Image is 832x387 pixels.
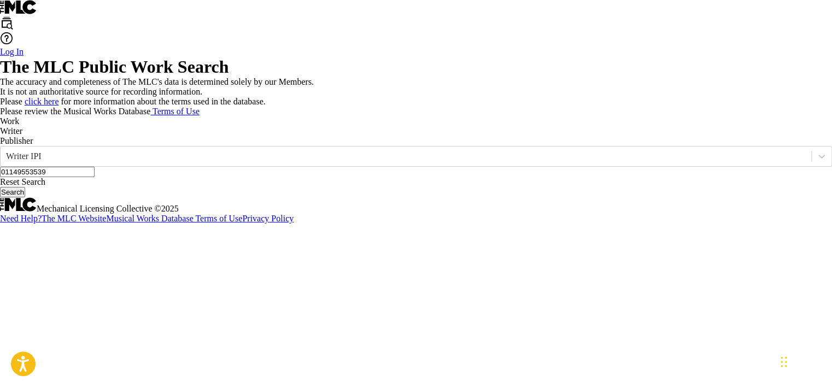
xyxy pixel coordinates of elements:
[6,151,806,161] div: Writer IPI
[25,97,59,106] a: click here
[106,214,242,223] a: Musical Works Database Terms of Use
[37,204,179,213] span: Mechanical Licensing Collective © 2025
[150,107,200,116] a: Terms of Use
[242,214,294,223] a: Privacy Policy
[42,214,106,223] a: The MLC Website
[781,345,787,378] div: Drag
[777,335,832,387] iframe: Chat Widget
